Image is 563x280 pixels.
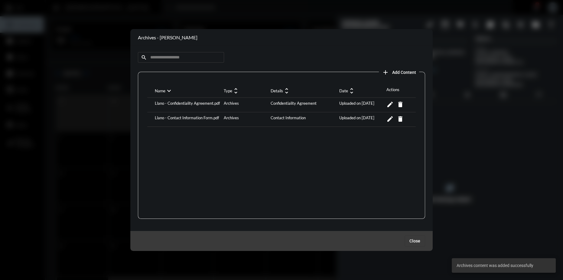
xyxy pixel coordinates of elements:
[386,115,393,123] mat-icon: Edit Content
[155,88,165,93] p: Name
[386,101,393,108] mat-icon: Edit Content
[396,101,404,108] mat-icon: Delete Content
[269,115,338,124] div: Contact Information
[153,115,222,124] div: Llano - Contact Information Form.pdf
[457,262,533,268] span: Archives content was added successfully
[409,239,420,243] span: Close
[396,115,404,123] mat-icon: Delete Content
[224,88,232,93] p: Type
[271,88,283,93] p: Details
[153,101,222,109] div: Llano - Confidentiality Agreement.pdf
[348,87,355,94] mat-icon: unfold_more
[379,66,419,78] button: add vault
[165,87,173,94] mat-icon: expand_more
[405,236,425,246] button: Close
[222,115,269,124] div: Archives
[222,101,269,109] div: Archives
[386,87,408,92] p: Actions
[283,87,290,94] mat-icon: unfold_more
[138,35,197,40] h2: Archives - [PERSON_NAME]
[392,70,416,75] span: Add Content
[338,101,385,109] div: Uploaded on [DATE]
[382,69,389,76] mat-icon: add
[269,101,338,109] div: Confidentiality Agreement
[232,87,239,94] mat-icon: unfold_more
[339,88,348,93] p: Date
[338,115,385,124] div: Uploaded on [DATE]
